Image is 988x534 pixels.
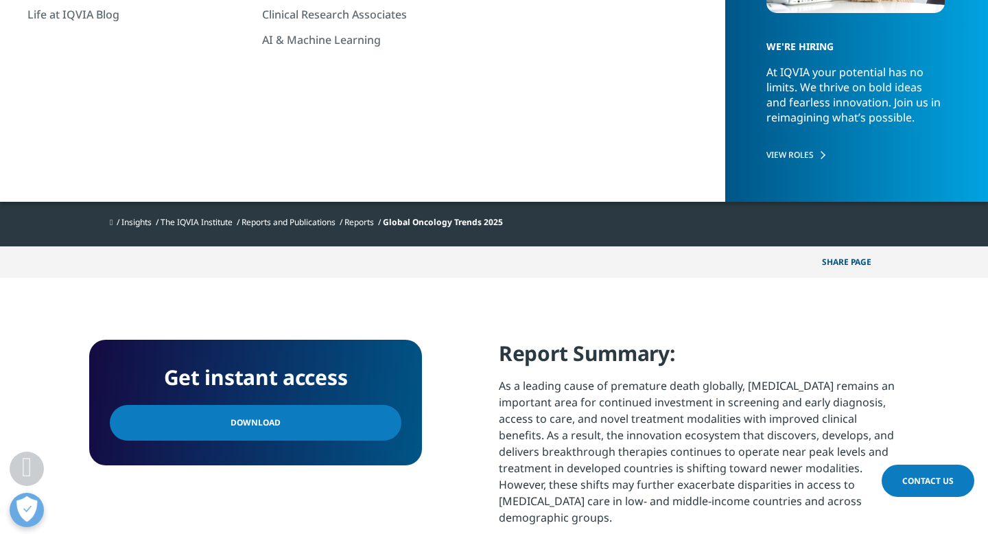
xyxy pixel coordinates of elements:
a: VIEW ROLES [766,149,945,161]
h4: Get instant access [110,360,401,395]
p: At IQVIA your potential has no limits. We thrive on bold ideas and fearless innovation. Join us i... [766,65,945,137]
p: Share PAGE [812,246,899,278]
h5: WE'RE HIRING [766,16,936,65]
a: Life at IQVIA Blog [27,7,248,22]
a: AI & Machine Learning [262,32,483,47]
a: Reports and Publications [242,216,336,228]
a: The IQVIA Institute [161,216,233,228]
button: Öppna preferenser [10,493,44,527]
a: Clinical Research Associates [262,7,483,22]
span: Global Oncology Trends 2025 [383,216,503,228]
a: Download [110,405,401,441]
a: Insights [121,216,152,228]
a: Contact Us [882,465,974,497]
span: Contact Us [902,475,954,487]
a: Reports [344,216,374,228]
span: Download [231,415,281,430]
button: Share PAGEShare PAGE [812,246,899,278]
h4: Report Summary: [499,340,899,378]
